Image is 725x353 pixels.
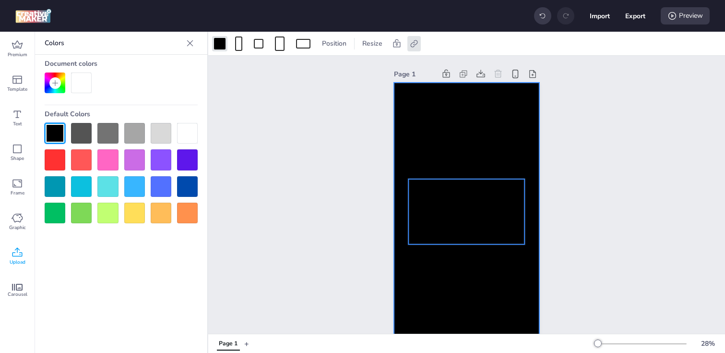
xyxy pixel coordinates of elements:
span: Upload [10,258,25,266]
div: 28 % [696,339,719,349]
div: Tabs [212,335,244,352]
span: Carousel [8,291,27,298]
div: Preview [661,7,710,24]
span: Premium [8,51,27,59]
span: Text [13,120,22,128]
span: Graphic [9,224,26,231]
button: Export [625,6,645,26]
span: Resize [360,38,384,49]
button: + [244,335,249,352]
span: Frame [11,189,24,197]
span: Position [320,38,348,49]
div: Document colors [45,55,198,73]
img: logo Creative Maker [15,9,51,23]
button: Import [590,6,610,26]
div: Page 1 [394,69,435,79]
p: Colors [45,32,182,55]
span: Shape [11,155,24,162]
span: Template [7,85,27,93]
div: Page 1 [219,340,238,348]
div: Default Colors [45,105,198,123]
